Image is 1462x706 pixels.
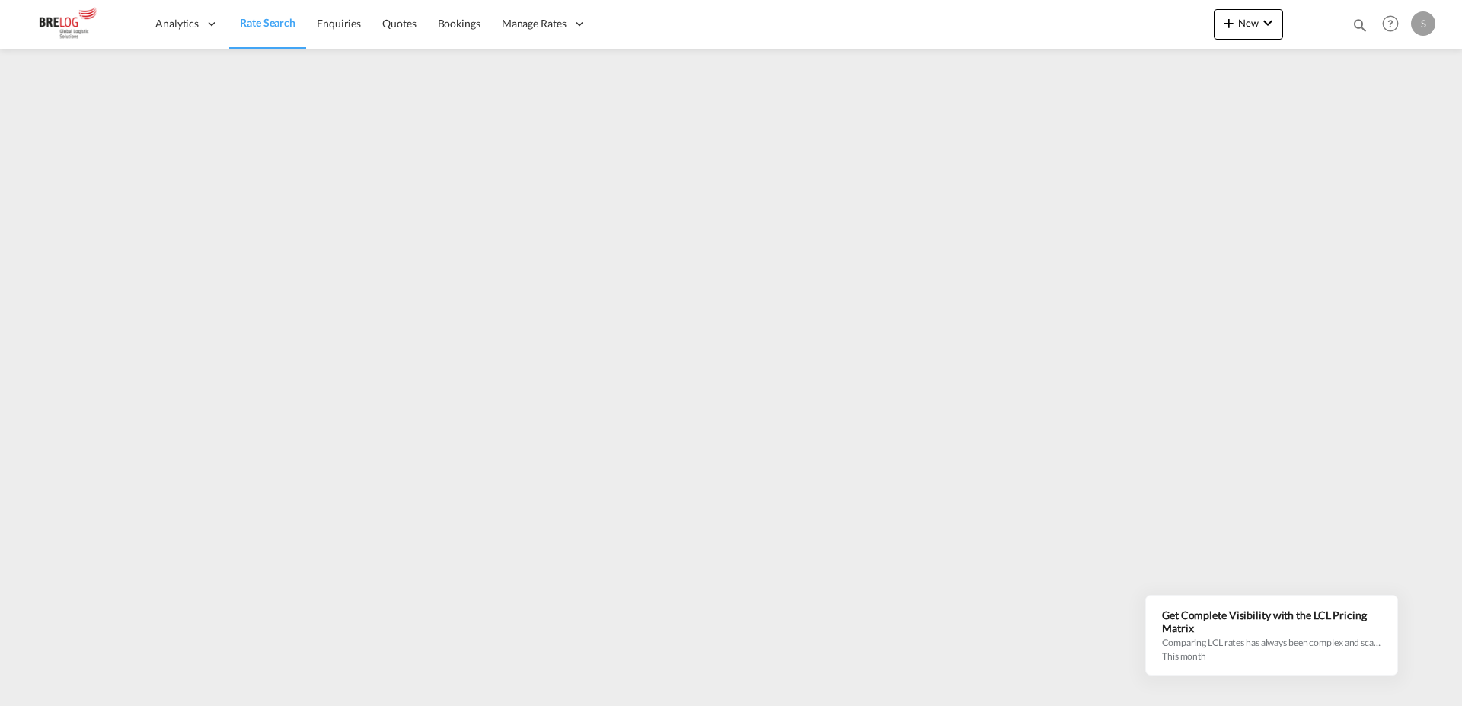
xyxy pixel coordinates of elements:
md-icon: icon-chevron-down [1259,14,1277,32]
button: icon-plus 400-fgNewicon-chevron-down [1214,9,1283,40]
span: Manage Rates [502,16,567,31]
div: S [1411,11,1435,36]
span: Quotes [382,17,416,30]
span: Analytics [155,16,199,31]
div: icon-magnify [1352,17,1368,40]
span: Enquiries [317,17,361,30]
span: Rate Search [240,16,295,29]
span: Help [1377,11,1403,37]
md-icon: icon-plus 400-fg [1220,14,1238,32]
md-icon: icon-magnify [1352,17,1368,34]
span: New [1220,17,1277,29]
div: Help [1377,11,1411,38]
img: daae70a0ee2511ecb27c1fb462fa6191.png [23,7,126,41]
span: Bookings [438,17,480,30]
